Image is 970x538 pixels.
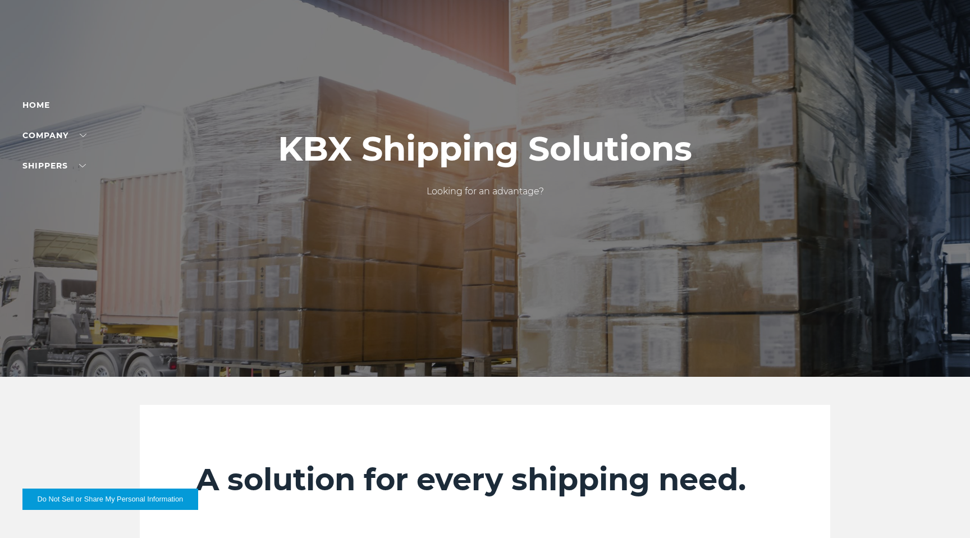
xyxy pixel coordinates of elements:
[22,161,86,171] a: SHIPPERS
[22,22,67,39] div: Log in
[278,185,692,198] p: Looking for an advantage?
[22,100,50,110] a: Home
[22,130,86,140] a: Company
[443,22,527,72] img: kbx logo
[22,489,198,510] button: Do Not Sell or Share My Personal Information
[196,461,774,498] h2: A solution for every shipping need.
[278,130,692,168] h1: KBX Shipping Solutions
